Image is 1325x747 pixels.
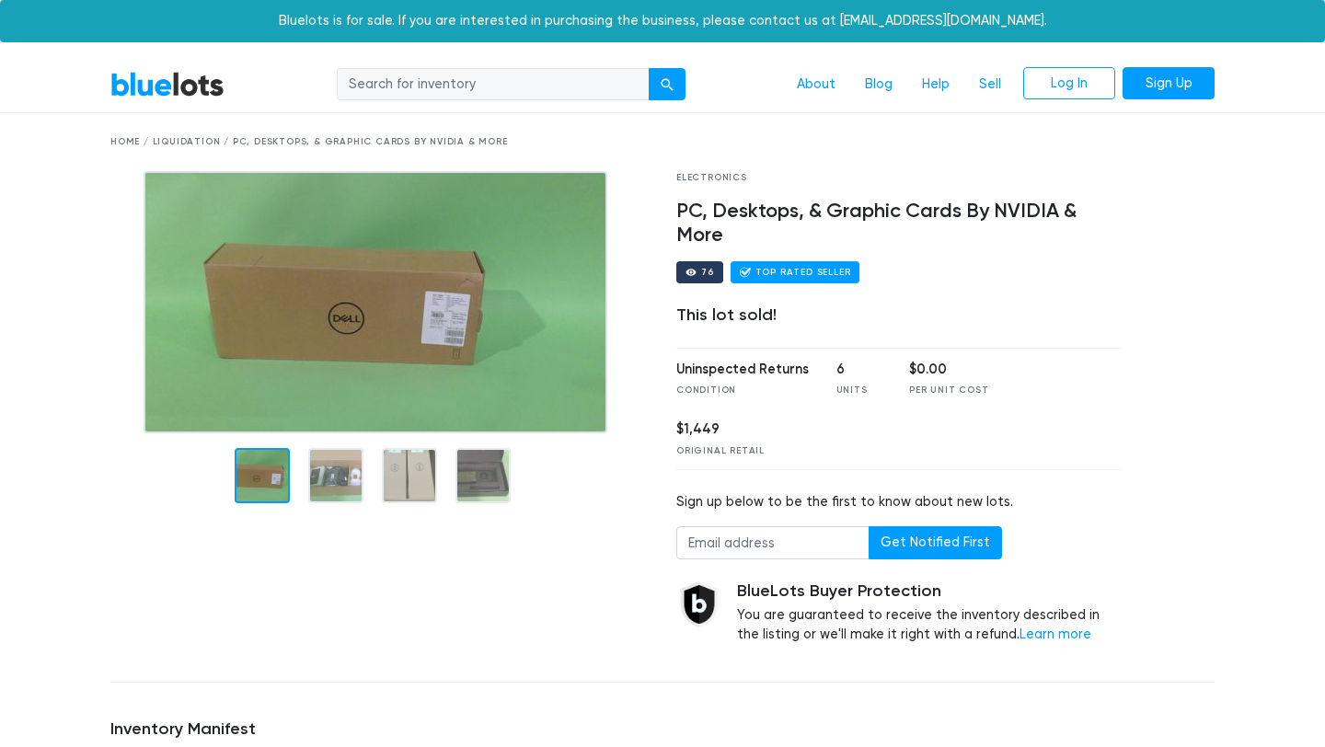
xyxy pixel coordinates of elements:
[1123,67,1215,100] a: Sign Up
[676,305,1121,326] div: This lot sold!
[676,171,1121,185] div: Electronics
[676,384,809,397] div: Condition
[110,719,1215,740] h5: Inventory Manifest
[737,581,1121,602] h5: BlueLots Buyer Protection
[1023,67,1115,100] a: Log In
[909,384,988,397] div: Per Unit Cost
[1020,626,1091,642] a: Learn more
[964,67,1016,102] a: Sell
[836,360,882,380] div: 6
[869,526,1002,559] button: Get Notified First
[907,67,964,102] a: Help
[836,384,882,397] div: Units
[144,171,607,433] img: WIN_20180905_10_09_32_Pro_1.jpg
[909,360,988,380] div: $0.00
[782,67,850,102] a: About
[676,492,1121,512] div: Sign up below to be the first to know about new lots.
[701,268,714,277] div: 76
[755,268,851,277] div: Top Rated Seller
[676,360,809,380] div: Uninspected Returns
[110,71,225,98] a: BlueLots
[676,419,765,440] div: $1,449
[337,68,650,101] input: Search for inventory
[676,444,765,458] div: Original Retail
[676,526,870,559] input: Email address
[850,67,907,102] a: Blog
[110,135,1215,149] div: Home / Liquidation / PC, Desktops, & Graphic Cards By NVIDIA & More
[737,581,1121,645] div: You are guaranteed to receive the inventory described in the listing or we'll make it right with ...
[676,581,722,627] img: buyer_protection_shield-3b65640a83011c7d3ede35a8e5a80bfdfaa6a97447f0071c1475b91a4b0b3d01.png
[676,200,1121,247] h4: PC, Desktops, & Graphic Cards By NVIDIA & More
